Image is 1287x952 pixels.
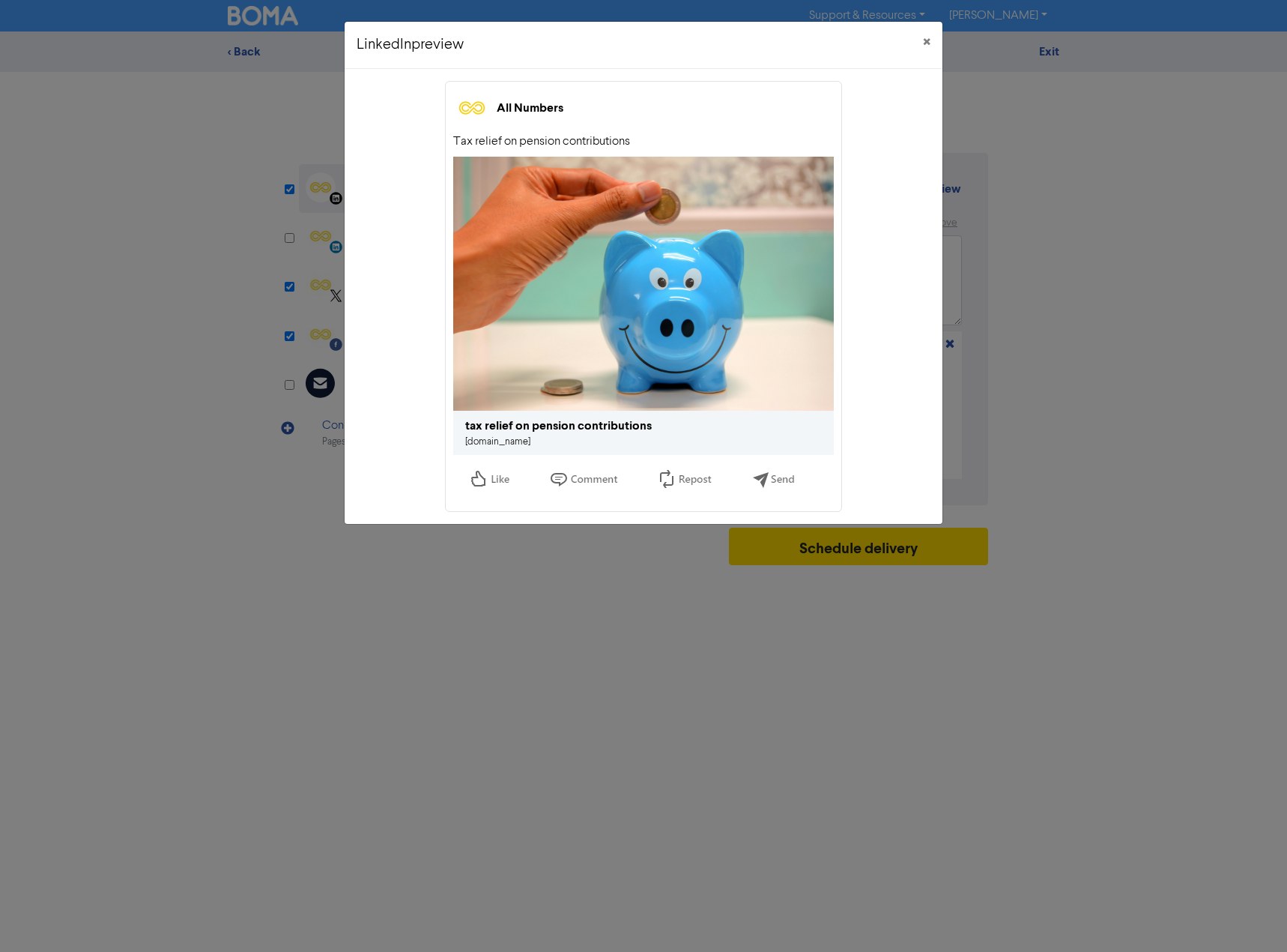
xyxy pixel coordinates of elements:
[497,99,563,117] div: All Numbers
[465,437,530,447] a: [DOMAIN_NAME]
[923,31,930,54] span: ×
[453,455,813,504] img: Like, Comment, Repost, Send
[1212,880,1287,952] iframe: Chat Widget
[453,133,834,151] div: Tax relief on pension contributions
[357,34,464,56] h5: LinkedIn preview
[465,417,652,435] div: tax relief on pension contributions
[453,89,491,127] img: 1636988516428
[911,22,942,64] button: Close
